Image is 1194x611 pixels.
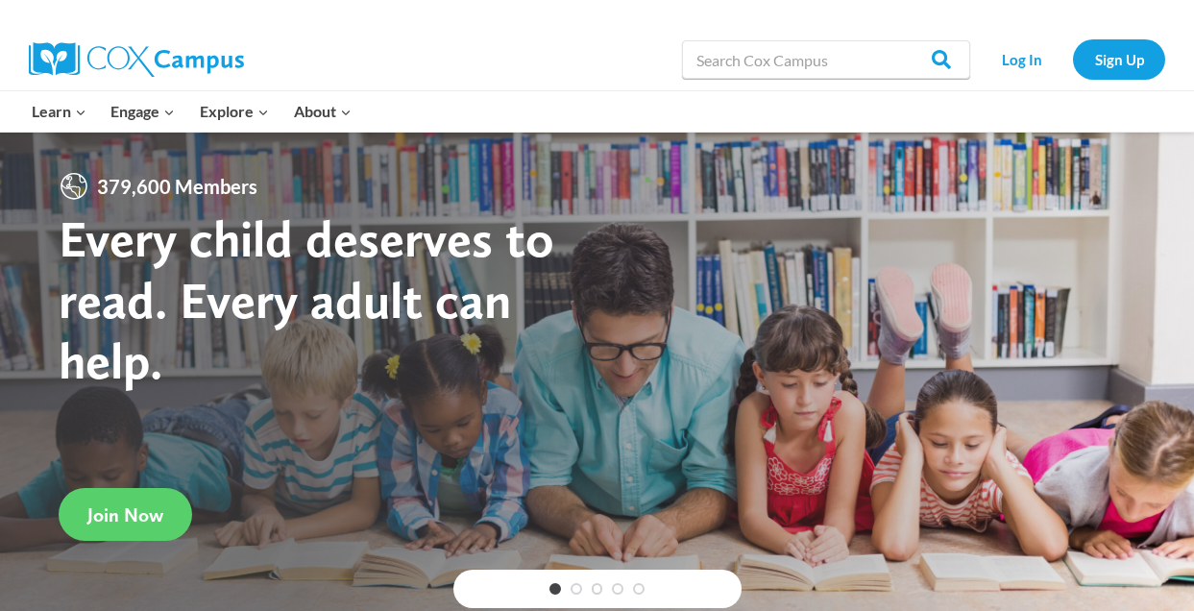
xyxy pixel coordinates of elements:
a: 3 [592,583,603,595]
img: Cox Campus [29,42,244,77]
a: Sign Up [1073,39,1165,79]
span: 379,600 Members [89,171,265,202]
strong: Every child deserves to read. Every adult can help. [59,208,554,391]
a: Log In [980,39,1063,79]
input: Search Cox Campus [682,40,970,79]
span: Explore [200,99,269,124]
a: 5 [633,583,645,595]
a: 2 [571,583,582,595]
nav: Primary Navigation [19,91,363,132]
span: Engage [110,99,175,124]
nav: Secondary Navigation [980,39,1165,79]
span: Learn [32,99,86,124]
a: 4 [612,583,623,595]
span: About [294,99,352,124]
span: Join Now [87,503,163,526]
a: 1 [549,583,561,595]
a: Join Now [59,488,192,541]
